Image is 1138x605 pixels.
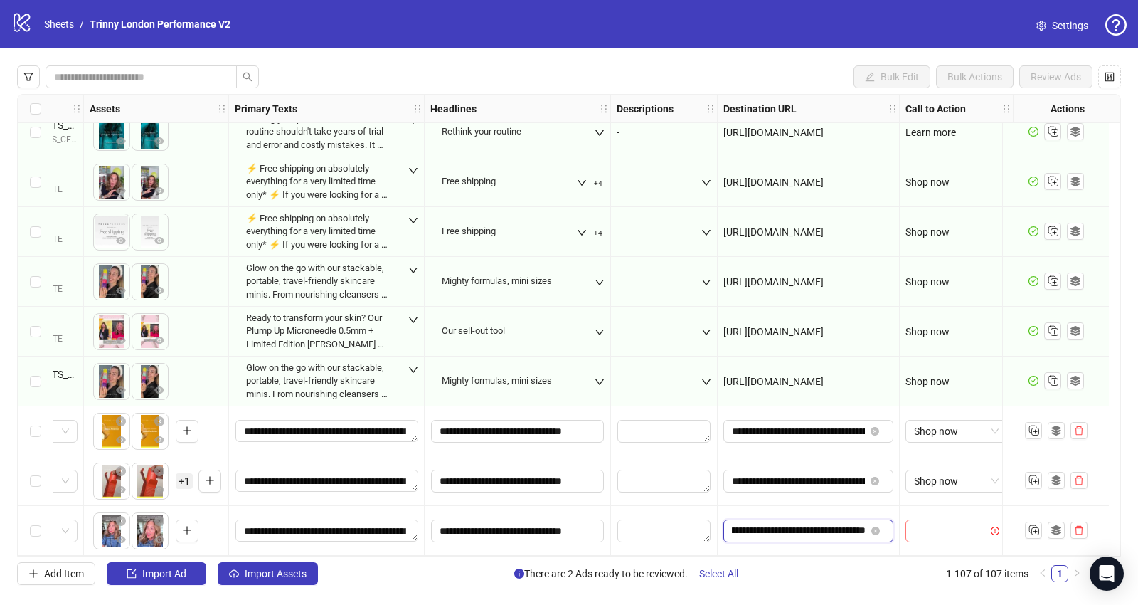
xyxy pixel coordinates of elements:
div: Select row 101 [18,207,53,257]
a: Settings [1025,14,1100,37]
button: Import Ad [107,562,206,585]
div: ⚡ Free shipping on absolutely everything for a very limited time only* ⚡ If you were looking for ... [246,212,390,251]
span: search [243,72,252,82]
div: Select row 100 [18,157,53,207]
div: Mighty formulas, mini sizes [442,275,552,288]
span: check-circle [1028,326,1038,336]
span: check-circle [1028,276,1038,286]
span: There are 2 Ads ready to be reviewed. [514,562,750,585]
button: Bulk Edit [854,65,930,88]
li: Next Page [1068,565,1085,582]
div: Free shipping [442,225,496,238]
button: Review Ads [1019,65,1092,88]
button: Bulk Actions [936,65,1014,88]
span: delete [1074,426,1084,436]
button: right [1068,565,1085,582]
div: Our sell-out tool [442,325,505,337]
span: cloud-upload [229,569,239,579]
a: Sheets [41,16,77,32]
span: question-circle [1105,14,1127,36]
span: delete [1074,475,1084,485]
div: Select row 99 [18,107,53,157]
span: info-circle [514,569,524,579]
svg: Duplicate [1046,323,1060,337]
div: Select row 107 [18,506,53,556]
div: Select row 103 [18,307,53,357]
span: import [127,569,137,579]
svg: Duplicate [1046,373,1060,387]
li: 1 [1051,565,1068,582]
div: Finding your perfect skincare routine shouldn't take years of trial and error and costly mistakes... [246,112,390,152]
div: Mighty formulas, mini sizes [442,374,552,387]
div: Open Intercom Messenger [1090,557,1124,591]
div: ⚡ Free shipping on absolutely everything for a very limited time only* ⚡ If you were looking for ... [246,162,390,201]
button: Configure table settings [1098,65,1121,88]
a: Trinny London Performance V2 [87,16,233,32]
svg: ad template [1070,326,1080,336]
span: exclamation-circle [991,527,999,535]
span: check-circle [1028,127,1038,137]
svg: Duplicate [1026,473,1041,487]
span: control [1105,72,1115,82]
svg: Duplicate [1046,223,1060,238]
span: check-circle [1028,376,1038,386]
svg: Duplicate [1046,273,1060,288]
span: plus [28,569,38,579]
svg: ad template [1070,276,1080,286]
svg: Duplicate [1046,174,1060,188]
li: Previous Page [1034,565,1051,582]
span: Add Item [44,568,84,579]
svg: ad template [1070,376,1080,386]
svg: ad template [1070,226,1080,236]
button: Add Item [17,562,95,585]
li: / [80,16,84,32]
span: filter [23,72,33,82]
button: left [1034,565,1051,582]
span: Import Ad [142,568,186,579]
div: Select row 102 [18,257,53,307]
span: check-circle [1028,226,1038,236]
svg: Duplicate [1026,423,1041,437]
a: 1 [1052,566,1068,582]
div: Select row 105 [18,406,53,456]
button: Import Assets [218,562,318,585]
span: left [1038,569,1047,577]
div: Select row 106 [18,456,53,506]
span: check-circle [1028,177,1038,186]
span: Select All [699,568,738,579]
span: right [1073,569,1081,577]
div: Select row 104 [18,357,53,406]
span: Settings [1052,18,1088,33]
button: Select All [688,562,750,585]
svg: ad template [1070,127,1080,137]
div: Ready to transform your skin? Our Plump Up Microneedle 0.5mm + Limited Edition [PERSON_NAME] set ... [246,312,390,351]
li: 1-107 of 107 items [946,565,1028,582]
svg: ad template [1051,525,1061,535]
div: Rethink your routine [442,125,521,138]
svg: Duplicate [1046,124,1060,138]
svg: ad template [1051,475,1061,485]
span: setting [1036,21,1046,31]
svg: ad template [1070,177,1080,186]
div: Free shipping [442,175,496,188]
svg: ad template [1051,426,1061,436]
div: Glow on the go with our stackable, portable, travel-friendly skincare minis. From nourishing clea... [246,362,390,401]
svg: Duplicate [1026,522,1041,537]
span: Import Assets [245,568,307,579]
span: delete [1074,525,1084,535]
div: Glow on the go with our stackable, portable, travel-friendly skincare minis. From nourishing clea... [246,262,390,301]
